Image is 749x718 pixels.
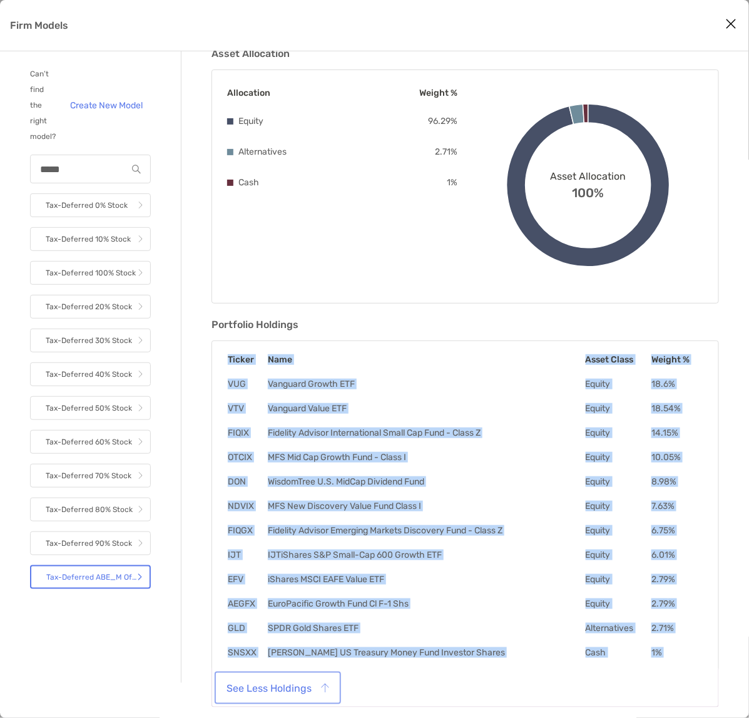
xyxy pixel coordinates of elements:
[227,403,267,414] td: VTV
[30,565,151,589] a: Tax-Deferred ABE_M Offset
[227,598,267,610] td: AEGFX
[651,525,703,536] td: 6.75 %
[267,598,585,610] td: EuroPacific Growth Fund Cl F-1 Shs
[30,498,151,521] a: Tax-Deferred 80% Stock
[267,354,585,366] th: Name
[46,198,128,213] p: Tax-Deferred 0% Stock
[30,66,56,145] p: Can’t find the right model?
[227,427,267,439] td: FIQIX
[46,401,132,416] p: Tax-Deferred 50% Stock
[46,468,131,484] p: Tax-Deferred 70% Stock
[46,570,137,585] p: Tax-Deferred ABE_M Offset
[61,96,153,116] a: Create New Model
[651,647,703,659] td: 1 %
[651,598,703,610] td: 2.79 %
[585,647,651,659] td: Cash
[550,170,626,182] span: Asset Allocation
[227,549,267,561] td: IJT
[211,48,719,59] h3: Asset Allocation
[651,354,703,366] th: Weight %
[10,18,68,33] p: Firm Models
[651,378,703,390] td: 18.6 %
[267,378,585,390] td: Vanguard Growth ETF
[651,549,703,561] td: 6.01 %
[217,674,339,702] button: See Less Holdings
[585,354,651,366] th: Asset Class
[227,451,267,463] td: OTCIX
[267,403,585,414] td: Vanguard Value ETF
[46,299,132,315] p: Tax-Deferred 20% Stock
[420,85,458,101] p: Weight %
[585,500,651,512] td: Equity
[585,378,651,390] td: Equity
[227,647,267,659] td: SNSXX
[447,175,458,190] p: 1 %
[651,500,703,512] td: 7.63 %
[132,165,141,174] img: input icon
[227,573,267,585] td: EFV
[585,598,651,610] td: Equity
[227,354,267,366] th: Ticker
[585,622,651,634] td: Alternatives
[651,573,703,585] td: 2.79 %
[436,144,458,160] p: 2.71 %
[651,403,703,414] td: 18.54 %
[30,261,151,285] a: Tax-Deferred 100% Stock
[46,536,132,551] p: Tax-Deferred 90% Stock
[651,427,703,439] td: 14.15 %
[267,500,585,512] td: MFS New Discovery Value Fund Class I
[30,430,151,454] a: Tax-Deferred 60% Stock
[267,647,585,659] td: [PERSON_NAME] US Treasury Money Fund Investor Shares
[30,464,151,488] a: Tax-Deferred 70% Stock
[267,427,585,439] td: Fidelity Advisor International Small Cap Fund - Class Z
[211,319,719,331] h3: Portfolio Holdings
[30,531,151,555] a: Tax-Deferred 90% Stock
[238,113,263,129] p: Equity
[585,476,651,488] td: Equity
[30,193,151,217] a: Tax-Deferred 0% Stock
[651,476,703,488] td: 8.98 %
[721,15,740,34] button: Close modal
[267,525,585,536] td: Fidelity Advisor Emerging Markets Discovery Fund - Class Z
[585,573,651,585] td: Equity
[267,573,585,585] td: iShares MSCI EAFE Value ETF
[46,333,132,349] p: Tax-Deferred 30% Stock
[30,362,151,386] a: Tax-Deferred 40% Stock
[238,144,287,160] p: Alternatives
[585,525,651,536] td: Equity
[30,396,151,420] a: Tax-Deferred 50% Stock
[429,113,458,129] p: 96.29 %
[585,403,651,414] td: Equity
[267,549,585,561] td: IJTiShares S&P Small-Cap 600 Growth ETF
[227,85,270,101] p: Allocation
[585,427,651,439] td: Equity
[46,232,131,247] p: Tax-Deferred 10% Stock
[46,265,136,281] p: Tax-Deferred 100% Stock
[227,500,267,512] td: NDVIX
[30,295,151,319] a: Tax-Deferred 20% Stock
[227,378,267,390] td: VUG
[238,175,259,190] p: Cash
[46,502,133,518] p: Tax-Deferred 80% Stock
[585,549,651,561] td: Equity
[227,476,267,488] td: DON
[572,182,604,200] span: 100%
[267,451,585,463] td: MFS Mid Cap Growth Fund - Class I
[30,227,151,251] a: Tax-Deferred 10% Stock
[651,622,703,634] td: 2.71 %
[46,367,132,382] p: Tax-Deferred 40% Stock
[30,329,151,352] a: Tax-Deferred 30% Stock
[227,525,267,536] td: FIQGX
[267,476,585,488] td: WisdomTree U.S. MidCap Dividend Fund
[585,451,651,463] td: Equity
[46,434,132,450] p: Tax-Deferred 60% Stock
[227,622,267,634] td: GLD
[651,451,703,463] td: 10.05 %
[267,622,585,634] td: SPDR Gold Shares ETF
